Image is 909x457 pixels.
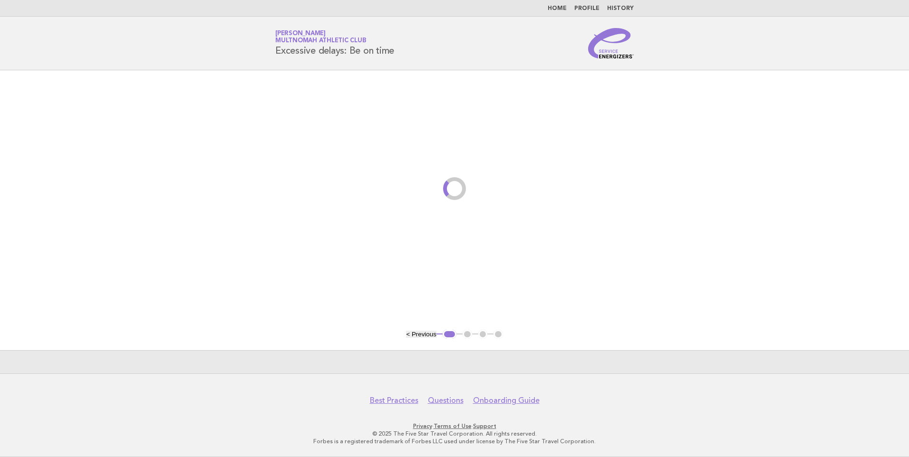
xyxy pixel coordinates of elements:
[473,423,496,429] a: Support
[275,38,366,44] span: Multnomah Athletic Club
[434,423,472,429] a: Terms of Use
[574,6,600,11] a: Profile
[588,28,634,58] img: Service Energizers
[548,6,567,11] a: Home
[275,30,366,44] a: [PERSON_NAME]Multnomah Athletic Club
[370,396,418,405] a: Best Practices
[275,31,394,56] h1: Excessive delays: Be on time
[607,6,634,11] a: History
[164,430,745,438] p: © 2025 The Five Star Travel Corporation. All rights reserved.
[164,422,745,430] p: · ·
[473,396,540,405] a: Onboarding Guide
[428,396,464,405] a: Questions
[164,438,745,445] p: Forbes is a registered trademark of Forbes LLC used under license by The Five Star Travel Corpora...
[413,423,432,429] a: Privacy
